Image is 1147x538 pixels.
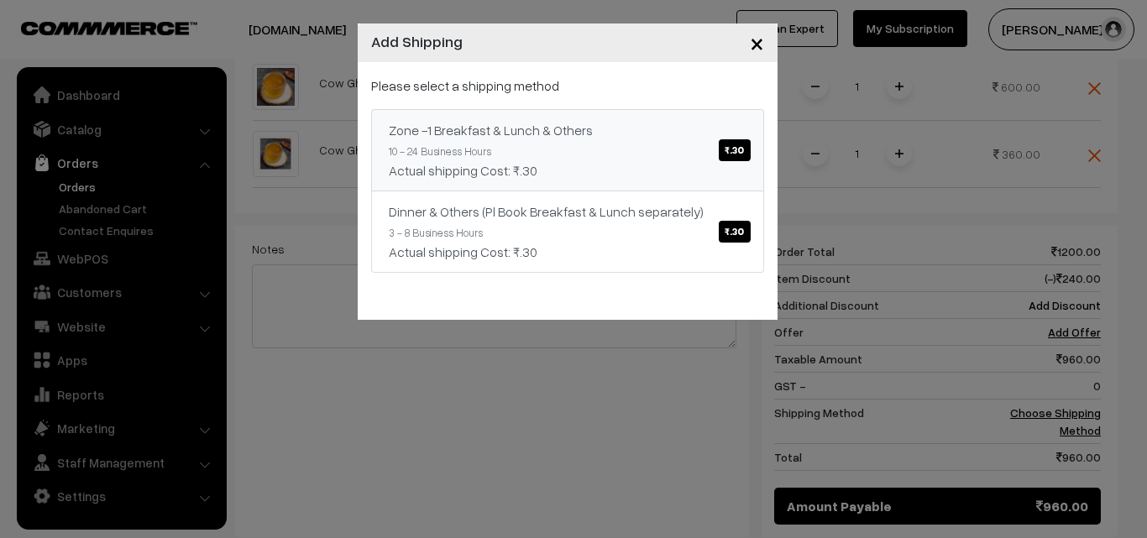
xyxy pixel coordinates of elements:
[389,242,746,262] div: Actual shipping Cost: ₹.30
[750,27,764,58] span: ×
[389,120,746,140] div: Zone -1 Breakfast & Lunch & Others
[389,201,746,222] div: Dinner & Others (Pl Book Breakfast & Lunch separately)
[719,139,750,161] span: ₹.30
[389,144,491,158] small: 10 - 24 Business Hours
[371,191,764,273] a: Dinner & Others (Pl Book Breakfast & Lunch separately)₹.30 3 - 8 Business HoursActual shipping Co...
[371,30,463,53] h4: Add Shipping
[736,17,778,69] button: Close
[719,221,750,243] span: ₹.30
[389,226,483,239] small: 3 - 8 Business Hours
[371,76,764,96] p: Please select a shipping method
[371,109,764,191] a: Zone -1 Breakfast & Lunch & Others₹.30 10 - 24 Business HoursActual shipping Cost: ₹.30
[389,160,746,180] div: Actual shipping Cost: ₹.30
